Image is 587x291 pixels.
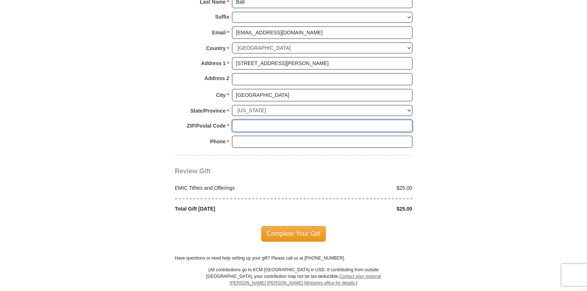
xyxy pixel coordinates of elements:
[294,184,416,192] div: $25.00
[175,167,211,175] span: Review Gift
[261,226,326,241] span: Complete Your Gift
[187,121,226,131] strong: ZIP/Postal Code
[201,58,226,68] strong: Address 1
[206,43,226,53] strong: Country
[216,90,225,100] strong: City
[212,27,226,38] strong: Email
[230,274,381,286] a: Contact your regional [PERSON_NAME] [PERSON_NAME] Ministries office for details.
[294,205,416,213] div: $25.00
[190,106,226,116] strong: State/Province
[210,136,226,147] strong: Phone
[205,73,229,83] strong: Address 2
[171,184,294,192] div: EMIC Tithes and Offerings
[171,205,294,213] div: Total Gift [DATE]
[175,255,412,261] p: Have questions or need help setting up your gift? Please call us at [PHONE_NUMBER].
[215,12,229,22] strong: Suffix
